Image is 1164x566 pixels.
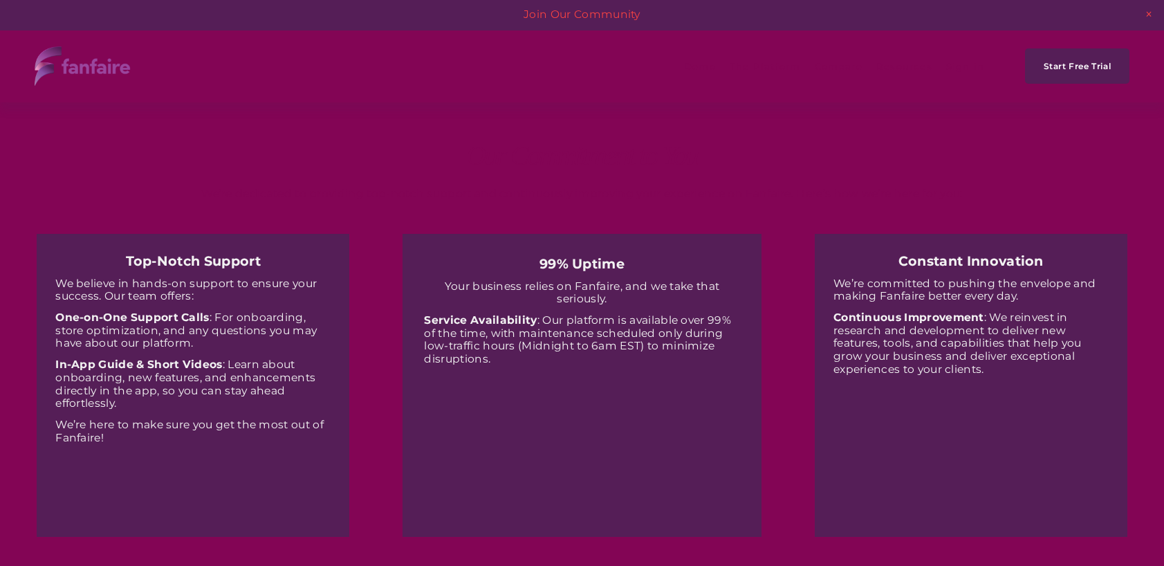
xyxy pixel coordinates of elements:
a: Sign in [946,51,984,82]
strong: Continuous Improvement [833,311,984,324]
strong: Service Availability [424,313,537,327]
span: : Our platform is available over 99% of the time, with maintenance scheduled only during low-traf... [424,313,734,365]
strong: One-on-One Support Calls [55,311,210,324]
span: Your business relies on Fanfaire, and we take that seriously. [445,280,723,306]
strong: Top-Notch Support [126,253,261,269]
a: folder dropdown [730,51,800,82]
em: Our Commitment to You [466,140,698,171]
strong: 99% Uptime [539,255,625,272]
img: fanfaire [35,46,130,86]
span: : We reinvest in research and development to deliver new features, tools, and capabilities that h... [833,311,1084,376]
strong: In-App Guide & Short Videos [55,358,222,371]
strong: Constant Innovation [898,253,1044,269]
a: Demo [684,51,716,82]
span: : Learn about onboarding, new features, and enhancements directly in the app, so you can stay ahe... [55,358,318,410]
span: We’re committed to pushing the envelope and making Fanfaire better every day. [833,277,1099,303]
span: We believe in hands-on support to ensure your success. Our team offers: [55,277,320,303]
a: Start Free Trial [1025,48,1129,84]
span: The Platform [730,52,800,81]
p: We’re dedicated to providing top-notch support and continuously improving your experience on Fanf... [37,188,1127,201]
span: We’re here to make sure you get the most out of Fanfaire! [55,418,326,444]
span: Resources [876,52,932,81]
a: Compare [815,51,862,82]
span: : For onboarding, store optimization, and any questions you may have about our platform. [55,311,320,349]
a: folder dropdown [876,51,932,82]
